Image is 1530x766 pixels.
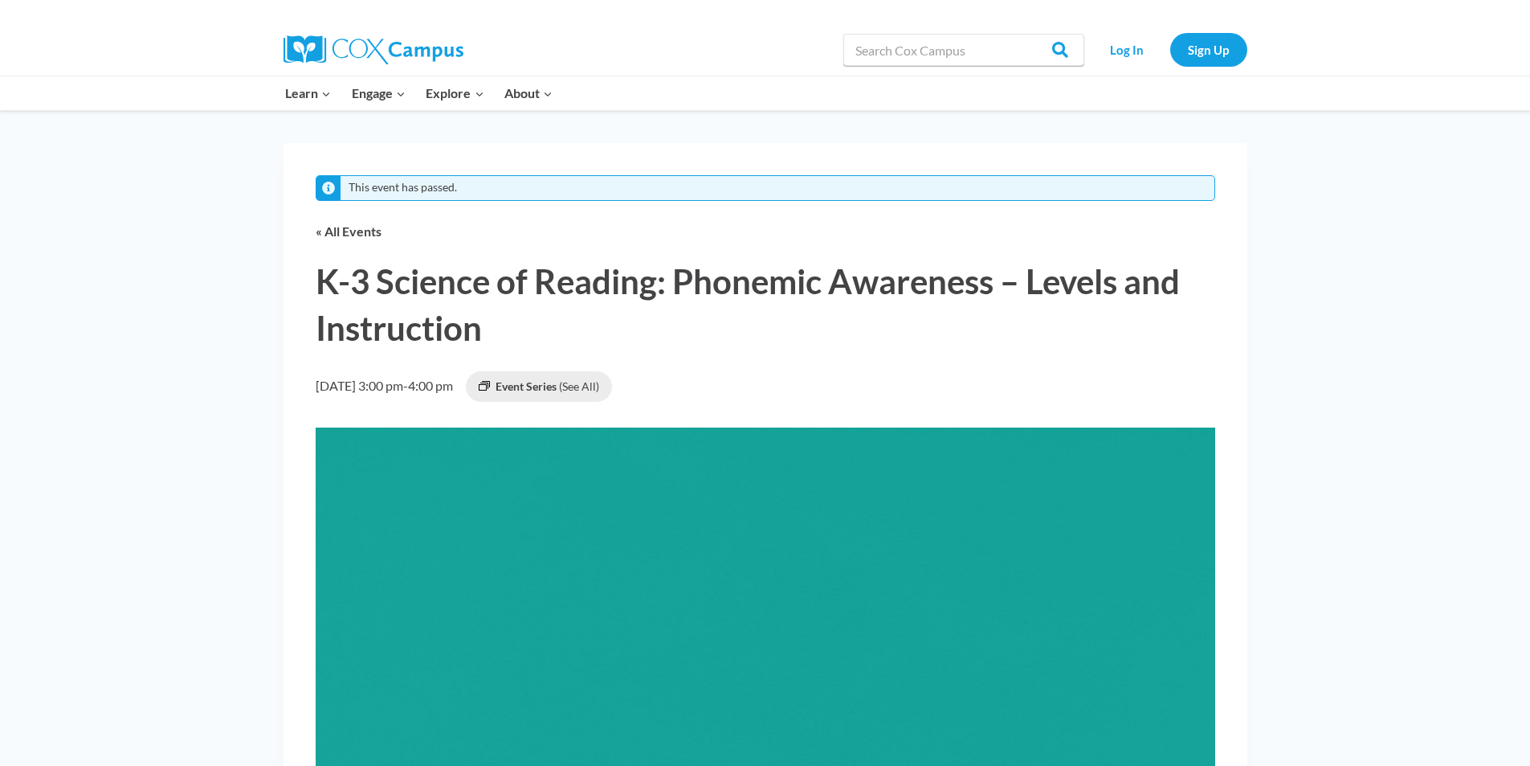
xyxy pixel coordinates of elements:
span: [DATE] 3:00 pm [316,378,403,393]
span: Engage [352,83,406,104]
span: Learn [285,83,331,104]
nav: Secondary Navigation [1092,33,1247,66]
a: Sign Up [1170,33,1247,66]
li: This event has passed. [349,181,457,195]
a: « All Events [316,223,381,239]
img: Cox Campus [284,35,463,64]
h1: K-3 Science of Reading: Phonemic Awareness – Levels and Instruction [316,259,1215,352]
input: Search Cox Campus [843,34,1084,66]
em: Event Series [479,378,490,396]
h2: - [316,375,453,396]
span: Explore [426,83,483,104]
span: About [504,83,553,104]
a: Log In [1092,33,1162,66]
nav: Primary Navigation [275,76,563,110]
span: Event Series [496,379,557,393]
a: (See All) [559,379,599,393]
span: 4:00 pm [408,378,453,393]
